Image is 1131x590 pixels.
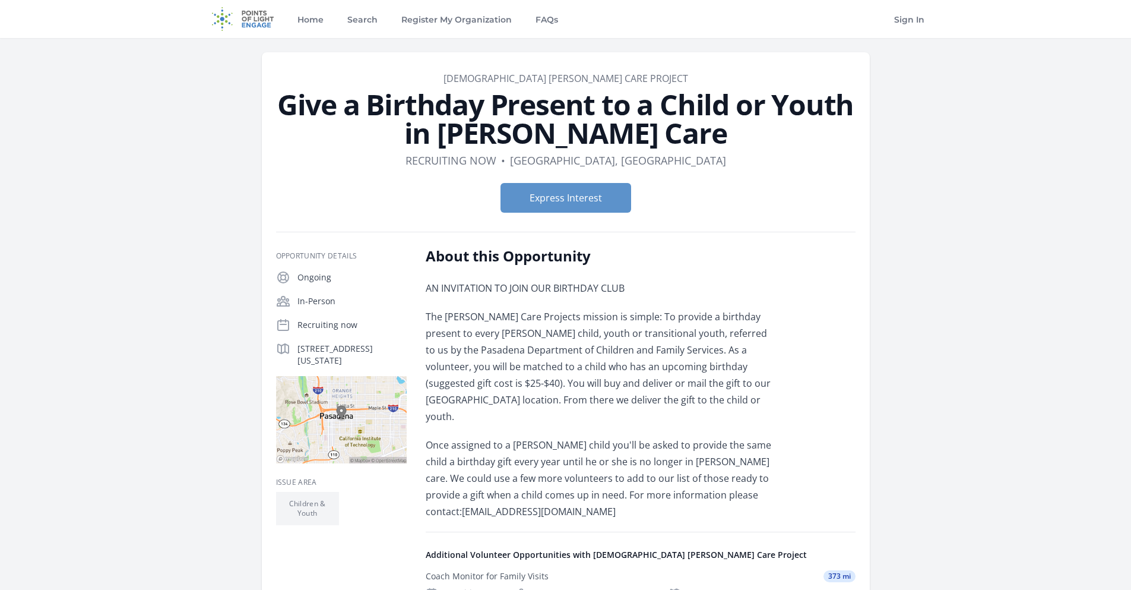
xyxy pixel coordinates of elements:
[426,570,549,582] div: Coach Monitor for Family Visits
[501,152,505,169] div: •
[405,152,496,169] dd: Recruiting now
[297,272,407,283] p: Ongoing
[276,492,339,525] li: Children & Youth
[426,308,773,425] p: The [PERSON_NAME] Care Projects mission is simple: To provide a birthday present to every [PERSON...
[276,251,407,261] h3: Opportunity Details
[276,376,407,463] img: Map
[426,247,773,266] h2: About this Opportunity
[510,152,726,169] dd: [GEOGRAPHIC_DATA], [GEOGRAPHIC_DATA]
[426,437,773,520] p: Once assigned to a [PERSON_NAME] child you'll be asked to provide the same child a birthday gift ...
[297,343,407,367] p: [STREET_ADDRESS][US_STATE]
[276,478,407,487] h3: Issue area
[276,90,856,147] h1: Give a Birthday Present to a Child or Youth in [PERSON_NAME] Care
[823,570,856,582] span: 373 mi
[297,295,407,307] p: In-Person
[443,72,688,85] a: [DEMOGRAPHIC_DATA] [PERSON_NAME] Care Project
[426,549,856,561] h4: Additional Volunteer Opportunities with [DEMOGRAPHIC_DATA] [PERSON_NAME] Care Project
[297,319,407,331] p: Recruiting now
[426,280,773,296] p: AN INVITATION TO JOIN OUR BIRTHDAY CLUB
[500,183,631,213] button: Express Interest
